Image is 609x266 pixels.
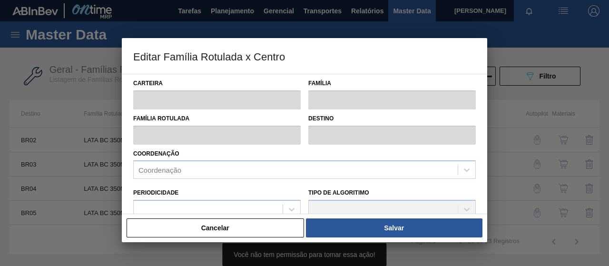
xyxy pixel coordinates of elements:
[133,112,301,126] label: Família Rotulada
[133,77,301,90] label: Carteira
[127,218,304,237] button: Cancelar
[308,112,476,126] label: Destino
[133,189,178,196] label: Periodicidade
[122,38,487,74] h3: Editar Família Rotulada x Centro
[133,150,179,157] label: Coordenação
[308,77,476,90] label: Família
[306,218,482,237] button: Salvar
[138,166,181,174] div: Coordenação
[308,189,369,196] label: Tipo de Algoritimo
